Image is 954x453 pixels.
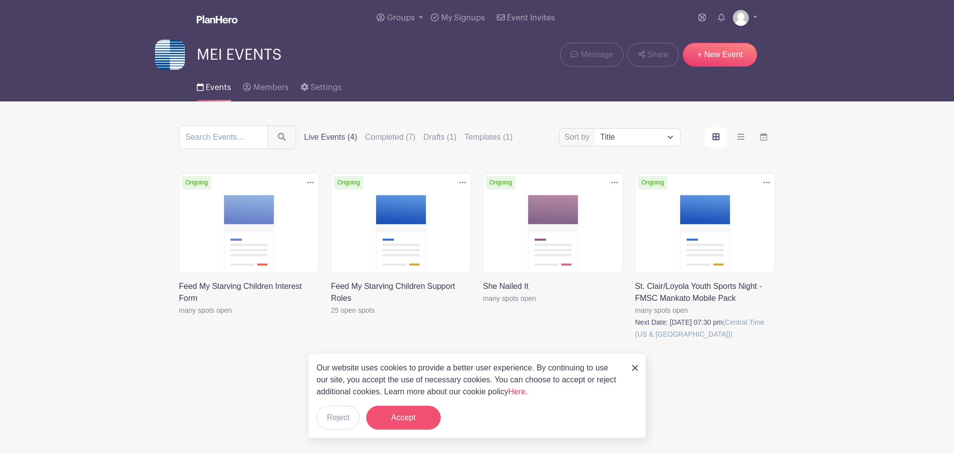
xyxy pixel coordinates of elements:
button: Accept [366,406,441,430]
span: Settings [311,84,342,91]
span: Events [206,84,231,91]
label: Templates (1) [465,131,513,143]
img: close_button-5f87c8562297e5c2d7936805f587ecaba9071eb48480494691a3f1689db116b3.svg [632,365,638,371]
span: Message [581,49,613,61]
img: meiusa-planhero-logo.png [155,40,185,70]
a: Here [508,387,526,396]
img: logo_white-6c42ec7e38ccf1d336a20a19083b03d10ae64f83f12c07503d8b9e83406b4c7d.svg [197,15,238,23]
button: Reject [317,406,360,430]
a: Share [628,43,679,67]
div: filters [304,131,513,143]
span: My Signups [441,14,485,22]
span: Groups [387,14,415,22]
span: MEI EVENTS [197,47,282,63]
label: Drafts (1) [423,131,457,143]
div: order and view [705,127,775,147]
a: Events [197,70,231,101]
label: Completed (7) [365,131,415,143]
a: Settings [301,70,342,101]
p: Our website uses cookies to provide a better user experience. By continuing to use our site, you ... [317,362,622,398]
a: Message [560,43,623,67]
a: Members [243,70,288,101]
span: Event Invites [507,14,555,22]
a: + New Event [683,43,757,67]
input: Search Events... [179,125,268,149]
span: Share [647,49,668,61]
label: Sort by [564,131,593,143]
label: Live Events (4) [304,131,357,143]
img: default-ce2991bfa6775e67f084385cd625a349d9dcbb7a52a09fb2fda1e96e2d18dcdb.png [733,10,749,26]
span: Members [253,84,289,91]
